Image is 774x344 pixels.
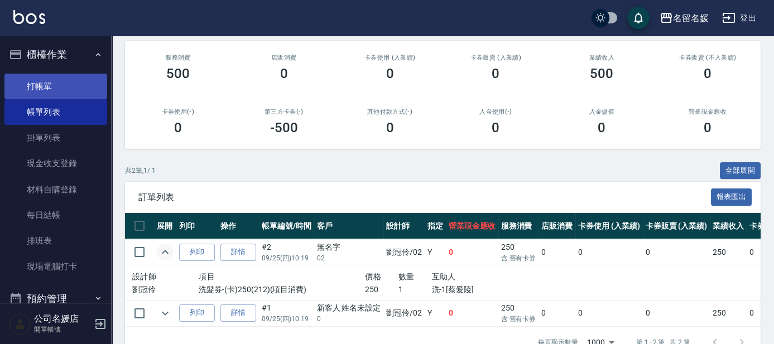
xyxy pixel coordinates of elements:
[259,239,314,265] td: #2
[262,253,311,263] p: 09/25 (四) 10:19
[627,7,650,29] button: save
[575,300,643,326] td: 0
[425,300,446,326] td: Y
[157,244,174,260] button: expand row
[262,314,311,324] p: 09/25 (四) 10:19
[350,54,430,61] h2: 卡券使用 (入業績)
[498,239,539,265] td: 250
[704,66,711,81] h3: 0
[590,66,613,81] h3: 500
[244,54,324,61] h2: 店販消費
[4,284,107,313] button: 預約管理
[317,314,381,324] p: 0
[643,300,710,326] td: 0
[383,300,425,326] td: 劉冠伶 /02
[199,284,365,295] p: 洗髮券-(卡)250(212)(項目消費)
[643,213,710,239] th: 卡券販賣 (入業績)
[4,202,107,228] a: 每日結帳
[259,300,314,326] td: #1
[13,10,45,24] img: Logo
[720,162,761,180] button: 全部展開
[199,272,215,281] span: 項目
[4,125,107,151] a: 掛單列表
[386,120,394,135] h3: 0
[643,239,710,265] td: 0
[138,192,711,203] span: 訂單列表
[132,284,199,295] p: 劉冠伶
[431,284,531,295] p: 洗-1[蔡愛陵]
[383,213,425,239] th: 設計師
[711,191,752,202] a: 報表匯出
[446,213,498,239] th: 營業現金應收
[539,213,575,239] th: 店販消費
[562,54,641,61] h2: 業績收入
[539,300,575,326] td: 0
[539,239,575,265] td: 0
[501,314,536,324] p: 含 舊有卡券
[446,239,498,265] td: 0
[711,188,752,206] button: 報表匯出
[718,8,761,28] button: 登出
[575,239,643,265] td: 0
[34,313,91,324] h5: 公司名媛店
[4,177,107,202] a: 材料自購登錄
[446,300,498,326] td: 0
[498,213,539,239] th: 服務消費
[425,239,446,265] td: Y
[317,302,381,314] div: 新客人 姓名未設定
[317,253,381,263] p: 02
[498,300,539,326] td: 250
[398,284,432,295] p: 1
[280,66,288,81] h3: 0
[9,313,31,335] img: Person
[174,120,182,135] h3: 0
[179,304,215,322] button: 列印
[138,108,218,115] h2: 卡券使用(-)
[562,108,641,115] h2: 入金儲值
[492,66,499,81] h3: 0
[365,272,381,281] span: 價格
[259,213,314,239] th: 帳單編號/時間
[598,120,605,135] h3: 0
[350,108,430,115] h2: 其他付款方式(-)
[710,213,747,239] th: 業績收入
[4,254,107,279] a: 現場電腦打卡
[501,253,536,263] p: 含 舊有卡券
[383,239,425,265] td: 劉冠伶 /02
[244,108,324,115] h2: 第三方卡券(-)
[4,99,107,125] a: 帳單列表
[157,305,174,322] button: expand row
[4,40,107,69] button: 櫃檯作業
[220,304,256,322] a: 詳情
[317,241,381,253] div: 無名字
[710,300,747,326] td: 250
[220,244,256,261] a: 詳情
[668,108,747,115] h2: 營業現金應收
[176,213,218,239] th: 列印
[673,11,709,25] div: 名留名媛
[668,54,747,61] h2: 卡券販賣 (不入業績)
[125,166,156,176] p: 共 2 筆, 1 / 1
[431,272,455,281] span: 互助人
[492,120,499,135] h3: 0
[132,272,156,281] span: 設計師
[575,213,643,239] th: 卡券使用 (入業績)
[138,54,218,61] h3: 服務消費
[4,151,107,176] a: 現金收支登錄
[314,213,384,239] th: 客戶
[365,284,398,295] p: 250
[154,213,176,239] th: 展開
[34,324,91,335] p: 開單帳號
[270,120,298,135] h3: -500
[166,66,190,81] h3: 500
[710,239,747,265] td: 250
[456,108,535,115] h2: 入金使用(-)
[398,272,415,281] span: 數量
[4,228,107,254] a: 排班表
[218,213,259,239] th: 操作
[704,120,711,135] h3: 0
[386,66,394,81] h3: 0
[425,213,446,239] th: 指定
[456,54,535,61] h2: 卡券販賣 (入業績)
[655,7,713,30] button: 名留名媛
